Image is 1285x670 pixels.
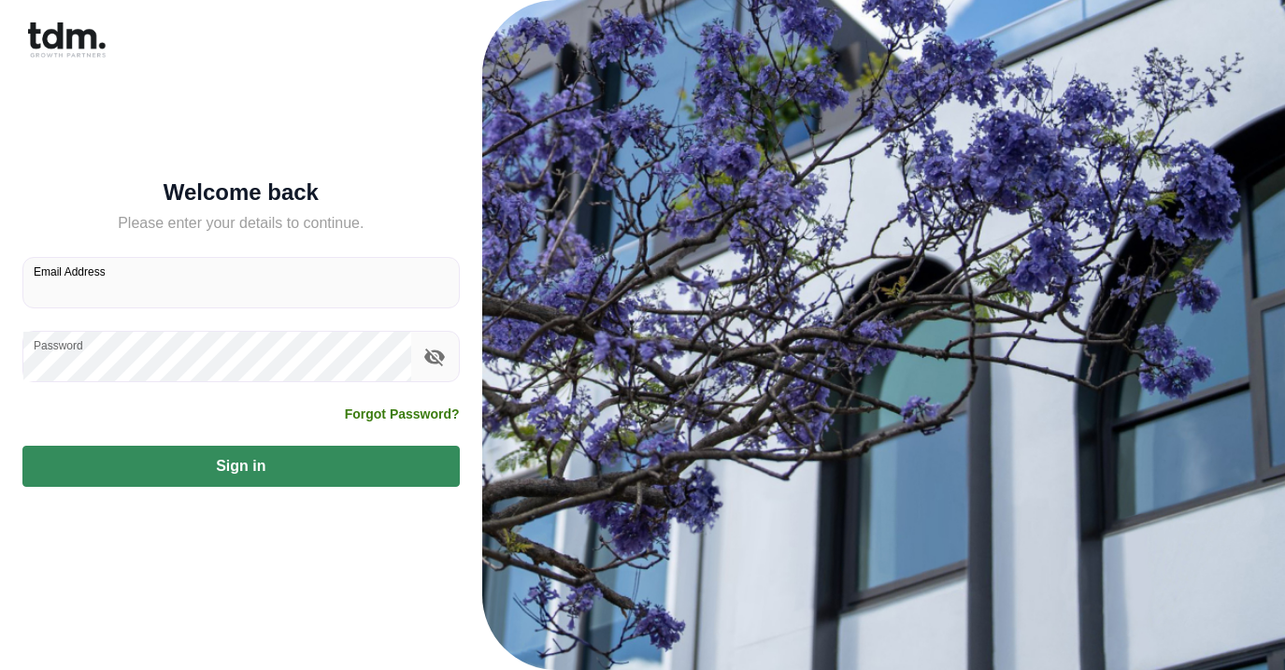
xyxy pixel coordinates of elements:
[34,337,83,353] label: Password
[345,405,460,423] a: Forgot Password?
[22,183,460,202] h5: Welcome back
[34,264,106,279] label: Email Address
[419,341,450,373] button: toggle password visibility
[22,446,460,487] button: Sign in
[22,212,460,235] h5: Please enter your details to continue.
